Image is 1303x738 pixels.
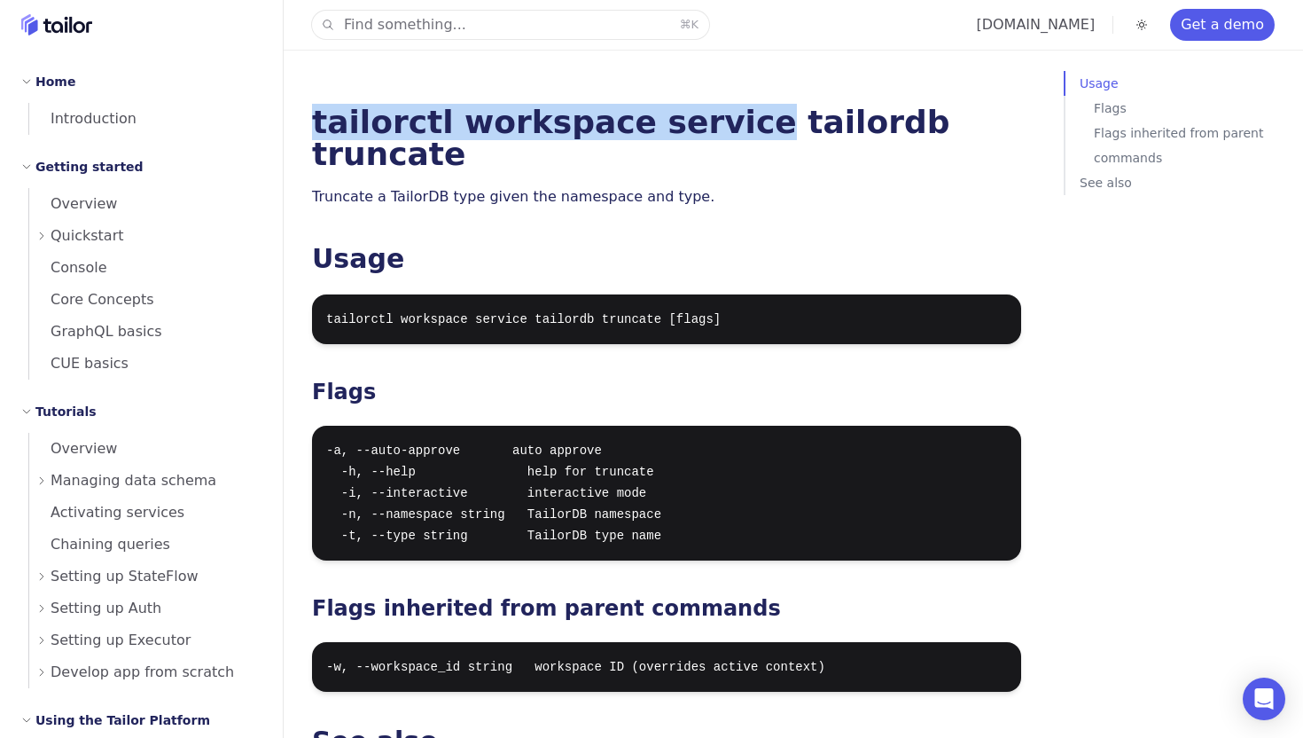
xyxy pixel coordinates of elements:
[29,355,129,372] span: CUE basics
[1080,71,1296,96] a: Usage
[976,16,1095,33] a: [DOMAIN_NAME]
[29,536,170,553] span: Chaining queries
[35,710,210,731] h2: Using the Tailor Platform
[35,71,75,92] h2: Home
[326,444,661,543] code: -a, --auto-approve auto approve -h, --help help for truncate -i, --interactive interactive mode -...
[51,660,234,685] span: Develop app from scratch
[679,18,691,31] kbd: ⌘
[35,401,97,422] h2: Tutorials
[29,110,137,127] span: Introduction
[326,312,721,326] code: tailorctl workspace service tailordb truncate [flags]
[312,11,709,39] button: Find something...⌘K
[51,224,124,248] span: Quickstart
[29,497,261,529] a: Activating services
[29,348,261,380] a: CUE basics
[29,323,162,340] span: GraphQL basics
[29,259,107,276] span: Console
[29,433,261,465] a: Overview
[1170,9,1275,41] a: Get a demo
[691,18,698,31] kbd: K
[35,156,144,177] h2: Getting started
[29,440,117,457] span: Overview
[1094,121,1296,170] a: Flags inherited from parent commands
[29,529,261,561] a: Chaining queries
[29,103,261,135] a: Introduction
[326,660,825,674] code: -w, --workspace_id string workspace ID (overrides active context)
[51,468,216,493] span: Managing data schema
[1131,14,1152,35] button: Toggle dark mode
[29,252,261,284] a: Console
[1080,170,1296,195] a: See also
[312,243,404,274] a: Usage
[51,596,161,621] span: Setting up Auth
[51,628,191,653] span: Setting up Executor
[1094,96,1296,121] a: Flags
[21,14,92,35] a: Home
[29,291,154,308] span: Core Concepts
[29,316,261,348] a: GraphQL basics
[312,106,1021,170] h1: tailorctl workspace service tailordb truncate
[312,596,781,621] a: Flags inherited from parent commands
[1243,678,1285,720] div: Open Intercom Messenger
[29,504,184,521] span: Activating services
[29,188,261,220] a: Overview
[29,195,117,212] span: Overview
[51,564,199,589] span: Setting up StateFlow
[29,284,261,316] a: Core Concepts
[312,380,376,404] a: Flags
[312,184,1021,209] p: Truncate a TailorDB type given the namespace and type.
